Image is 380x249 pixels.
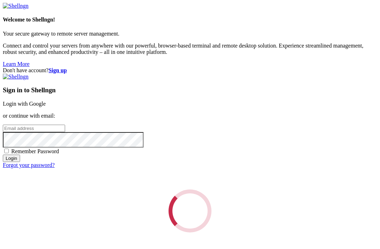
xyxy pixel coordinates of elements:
[3,155,20,162] input: Login
[3,101,46,107] a: Login with Google
[3,43,377,55] p: Connect and control your servers from anywhere with our powerful, browser-based terminal and remo...
[169,189,211,232] div: Loading...
[3,162,55,168] a: Forgot your password?
[3,74,28,80] img: Shellngn
[3,86,377,94] h3: Sign in to Shellngn
[49,67,67,73] a: Sign up
[3,61,30,67] a: Learn More
[4,149,9,153] input: Remember Password
[3,17,377,23] h4: Welcome to Shellngn!
[3,31,377,37] p: Your secure gateway to remote server management.
[3,125,65,132] input: Email address
[11,148,59,154] span: Remember Password
[3,67,377,74] div: Don't have account?
[3,113,377,119] p: or continue with email:
[3,3,28,9] img: Shellngn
